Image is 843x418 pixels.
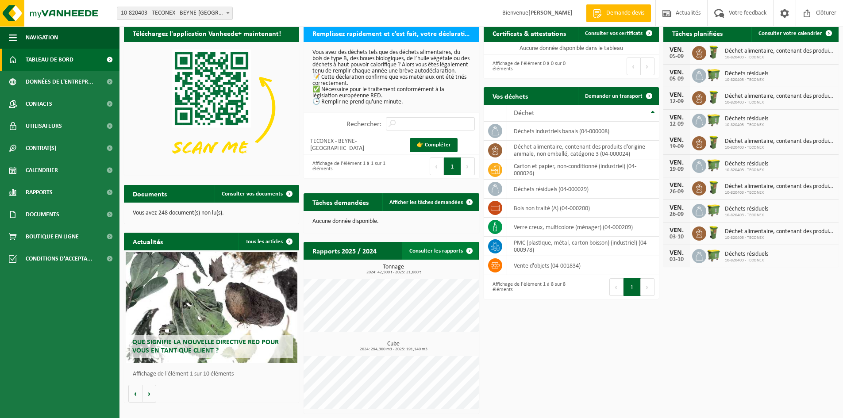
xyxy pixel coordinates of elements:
div: VEN. [668,46,685,54]
div: 26-09 [668,189,685,195]
td: bois non traité (A) (04-000200) [507,199,659,218]
span: 10-820403 - TECONEX [725,168,768,173]
button: Previous [609,278,624,296]
td: verre creux, multicolore (ménager) (04-000209) [507,218,659,237]
h2: Vos déchets [484,87,537,104]
h2: Rapports 2025 / 2024 [304,242,385,259]
div: VEN. [668,114,685,121]
span: 10-820403 - TECONEX [725,55,834,60]
div: 19-09 [668,144,685,150]
td: TECONEX - BEYNE-[GEOGRAPHIC_DATA] [304,135,402,154]
span: Consulter vos certificats [585,31,643,36]
span: Déchet [514,110,534,117]
div: VEN. [668,204,685,211]
div: VEN. [668,92,685,99]
td: Aucune donnée disponible dans le tableau [484,42,659,54]
img: WB-0060-HPE-GN-50 [706,180,721,195]
p: Affichage de l'élément 1 sur 10 éléments [133,371,295,377]
span: Déchets résiduels [725,115,768,123]
div: VEN. [668,182,685,189]
button: Volgende [142,385,156,403]
span: Que signifie la nouvelle directive RED pour vous en tant que client ? [132,339,279,354]
a: 👉 Compléter [410,138,458,152]
span: 10-820403 - TECONEX [725,235,834,241]
div: 03-10 [668,257,685,263]
span: Documents [26,203,59,226]
span: 10-820403 - TECONEX - BEYNE-HEUSAY [117,7,232,19]
span: Déchets résiduels [725,206,768,213]
a: Demander un transport [578,87,658,105]
span: Demande devis [604,9,647,18]
td: PMC (plastique, métal, carton boisson) (industriel) (04-000978) [507,237,659,256]
span: Déchet alimentaire, contenant des produits d'origine animale, non emballé, catég... [725,93,834,100]
span: 10-820403 - TECONEX [725,100,834,105]
h3: Cube [308,341,479,352]
span: 2024: 294,300 m3 - 2025: 191,140 m3 [308,347,479,352]
span: Boutique en ligne [26,226,79,248]
span: Demander un transport [585,93,643,99]
div: 12-09 [668,121,685,127]
span: Données de l'entrepr... [26,71,93,93]
td: déchet alimentaire, contenant des produits d'origine animale, non emballé, catégorie 3 (04-000024) [507,141,659,160]
span: Déchets résiduels [725,251,768,258]
span: 10-820403 - TECONEX [725,258,768,263]
span: Déchet alimentaire, contenant des produits d'origine animale, non emballé, catég... [725,183,834,190]
p: Aucune donnée disponible. [312,219,470,225]
div: 26-09 [668,211,685,218]
img: WB-1100-HPE-GN-50 [706,67,721,82]
img: WB-0060-HPE-GN-50 [706,225,721,240]
span: 10-820403 - TECONEX [725,77,768,83]
span: Déchets résiduels [725,70,768,77]
h2: Tâches demandées [304,193,377,211]
span: Consulter vos documents [222,191,283,197]
img: WB-1100-HPE-GN-50 [706,248,721,263]
span: Déchet alimentaire, contenant des produits d'origine animale, non emballé, catég... [725,48,834,55]
a: Que signifie la nouvelle directive RED pour vous en tant que client ? [126,252,297,363]
img: Download de VHEPlus App [124,42,299,173]
td: déchets résiduels (04-000029) [507,180,659,199]
span: Calendrier [26,159,58,181]
h2: Téléchargez l'application Vanheede+ maintenant! [124,24,290,42]
a: Consulter vos documents [215,185,298,203]
img: WB-1100-HPE-GN-50 [706,157,721,173]
img: WB-1100-HPE-GN-50 [706,203,721,218]
span: Consulter votre calendrier [758,31,822,36]
span: Contacts [26,93,52,115]
td: déchets industriels banals (04-000008) [507,122,659,141]
span: 2024: 42,500 t - 2025: 21,660 t [308,270,479,275]
h2: Documents [124,185,176,202]
a: Consulter vos certificats [578,24,658,42]
img: WB-0060-HPE-GN-50 [706,45,721,60]
button: Next [461,157,475,175]
button: 1 [624,278,641,296]
div: Affichage de l'élément 0 à 0 sur 0 éléments [488,57,567,76]
button: Next [641,278,654,296]
div: Affichage de l'élément 1 à 8 sur 8 éléments [488,277,567,297]
span: 10-820403 - TECONEX - BEYNE-HEUSAY [117,7,233,20]
div: 03-10 [668,234,685,240]
span: Afficher les tâches demandées [389,199,463,205]
span: Contrat(s) [26,137,56,159]
h2: Remplissez rapidement et c’est fait, votre déclaration RED pour 2025 [304,24,479,42]
span: Déchet alimentaire, contenant des produits d'origine animale, non emballé, catég... [725,138,834,145]
div: Affichage de l'élément 1 à 1 sur 1 éléments [308,157,387,176]
a: Demande devis [586,4,651,22]
button: Next [641,58,654,75]
h2: Tâches planifiées [663,24,731,42]
td: carton et papier, non-conditionné (industriel) (04-000026) [507,160,659,180]
span: Rapports [26,181,53,203]
div: VEN. [668,249,685,257]
div: 05-09 [668,54,685,60]
p: Vous avez des déchets tels que des déchets alimentaires, du bois de type B, des boues biologiques... [312,50,470,105]
a: Tous les articles [239,233,298,250]
span: 10-820403 - TECONEX [725,123,768,128]
div: VEN. [668,159,685,166]
div: 12-09 [668,99,685,105]
div: VEN. [668,227,685,234]
h2: Actualités [124,233,172,250]
td: vente d'objets (04-001834) [507,256,659,275]
span: Conditions d'accepta... [26,248,92,270]
span: Déchet alimentaire, contenant des produits d'origine animale, non emballé, catég... [725,228,834,235]
button: Previous [430,157,444,175]
div: 05-09 [668,76,685,82]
